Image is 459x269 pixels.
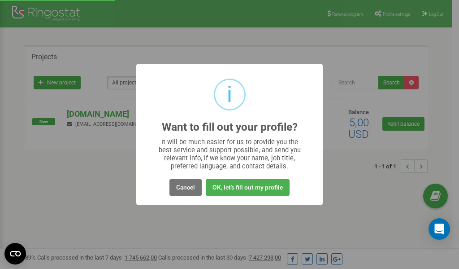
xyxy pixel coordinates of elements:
div: i [227,80,232,109]
button: OK, let's fill out my profile [206,179,290,196]
h2: Want to fill out your profile? [162,121,298,133]
div: It will be much easier for us to provide you the best service and support possible, and send you ... [154,138,305,170]
button: Cancel [169,179,202,196]
button: Open CMP widget [4,243,26,265]
div: Open Intercom Messenger [429,218,450,240]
